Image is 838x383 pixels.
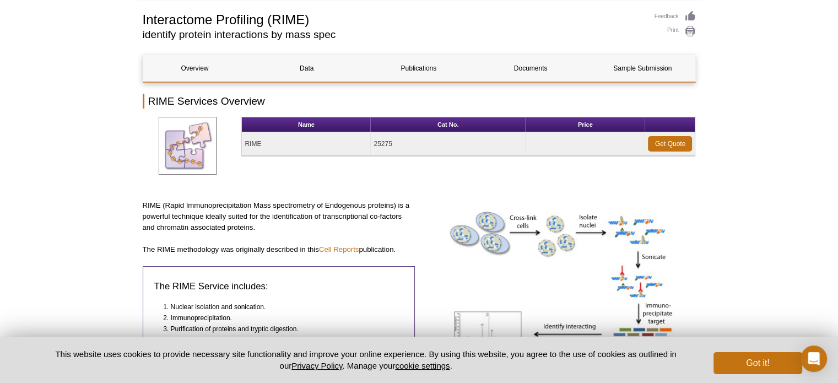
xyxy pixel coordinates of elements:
th: Cat No. [371,117,526,132]
a: Sample Submission [591,55,694,82]
li: Immunoprecipitation. [171,312,394,323]
a: Cell Reports [319,245,359,253]
button: cookie settings [395,361,450,370]
a: Data [255,55,359,82]
p: RIME (Rapid Immunoprecipitation Mass spectrometry of Endogenous proteins) is a powerful technique... [143,200,415,233]
a: Feedback [655,10,696,23]
a: Overview [143,55,247,82]
a: Get Quote [648,136,692,152]
li: Nuclear isolation and sonication. [171,301,394,312]
img: RIME Service [159,117,217,175]
li: Mass spectrometry. [171,335,394,346]
a: Privacy Policy [291,361,342,370]
th: Name [242,117,371,132]
li: Purification of proteins and tryptic digestion. [171,323,394,335]
button: Got it! [713,352,802,374]
h1: Interactome Profiling (RIME) [143,10,644,27]
p: The RIME methodology was originally described in this publication. [143,244,415,255]
th: Price [526,117,646,132]
h3: The RIME Service includes: [154,280,404,293]
td: 25275 [371,132,526,156]
div: Open Intercom Messenger [801,346,827,372]
a: Print [655,25,696,37]
a: Publications [367,55,471,82]
h2: identify protein interactions by mass spec [143,30,644,40]
a: Documents [479,55,582,82]
td: RIME [242,132,371,156]
img: RIME Method [442,200,677,364]
p: This website uses cookies to provide necessary site functionality and improve your online experie... [36,348,696,371]
h2: RIME Services Overview [143,94,696,109]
